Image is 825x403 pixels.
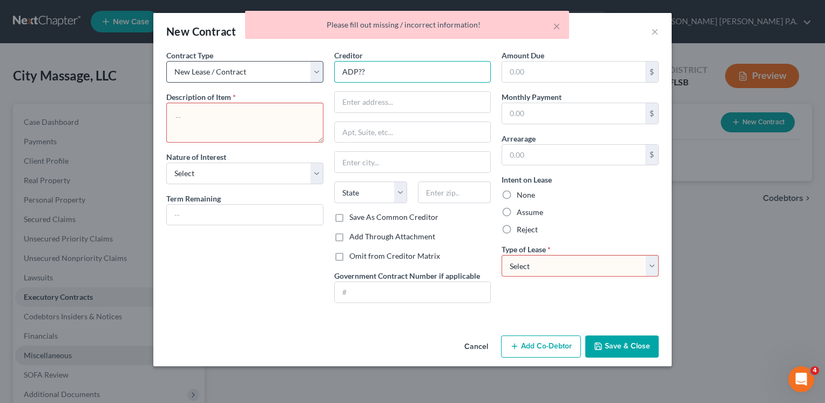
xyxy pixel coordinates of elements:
label: Assume [517,207,543,218]
input: Enter address... [335,92,491,112]
input: Enter zip.. [418,182,491,203]
input: Search creditor by name... [334,61,491,83]
label: Intent on Lease [502,174,552,185]
input: Apt, Suite, etc... [335,122,491,143]
label: Omit from Creditor Matrix [349,251,440,261]
button: Add Co-Debtor [501,335,581,358]
iframe: Intercom live chat [788,366,814,392]
span: Type of Lease [502,245,546,254]
button: × [553,19,560,32]
label: Add Through Attachment [349,231,435,242]
label: Nature of Interest [166,151,226,163]
button: Save & Close [585,335,659,358]
label: Monthly Payment [502,91,562,103]
label: Contract Type [166,50,213,61]
label: Amount Due [502,50,544,61]
input: Enter city... [335,152,491,172]
div: Please fill out missing / incorrect information! [254,19,560,30]
div: $ [645,103,658,124]
label: Reject [517,224,538,235]
label: Arrearage [502,133,536,144]
label: None [517,190,535,200]
label: Save As Common Creditor [349,212,438,223]
div: $ [645,145,658,165]
div: $ [645,62,658,82]
input: 0.00 [502,103,645,124]
label: Government Contract Number if applicable [334,270,480,281]
input: 0.00 [502,145,645,165]
label: Term Remaining [166,193,221,204]
input: 0.00 [502,62,645,82]
span: 4 [810,366,819,375]
span: Description of Item [166,92,231,102]
span: Creditor [334,51,363,60]
button: Cancel [456,337,497,358]
input: # [335,282,491,303]
input: -- [167,205,323,225]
